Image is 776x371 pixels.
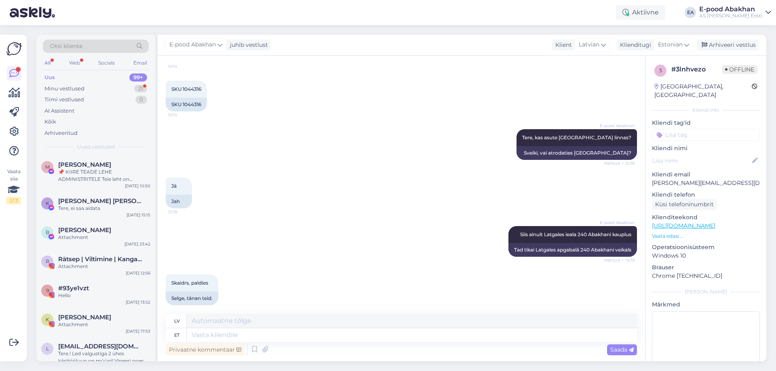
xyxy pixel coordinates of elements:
span: Tere, kas asute [GEOGRAPHIC_DATA] linnas? [522,134,631,140]
span: 9 [46,287,49,293]
span: #93ye1vzt [58,285,89,292]
div: Privaatne kommentaar [166,344,245,355]
div: SKU 1044316 [166,98,207,111]
span: Siis ainult Latgales ieala 240 Abakhani kauplus [520,231,631,237]
div: et [174,328,179,342]
div: 0 [135,96,147,104]
span: Виктор Стриков [58,226,111,234]
div: E-pood Abakhan [699,6,762,13]
span: Rätsep | Viltimine | Kangastelgedel kudumine [58,256,142,263]
a: [URL][DOMAIN_NAME] [652,222,715,229]
span: R [46,258,49,264]
p: Kliendi email [652,170,760,179]
div: 21 [134,85,147,93]
a: E-pood AbakhanAS [PERSON_NAME] Eesti [699,6,771,19]
div: 📌 KIIRE TEADE LEHE ADMINISTRITELE Teie leht on rikkunud Meta kogukonna juhiseid ja reklaamipoliit... [58,168,150,183]
p: Operatsioonisüsteem [652,243,760,252]
p: Chrome [TECHNICAL_ID] [652,272,760,280]
div: Attachment [58,234,150,241]
div: Jah [166,195,192,208]
div: Küsi telefoninumbrit [652,199,717,210]
p: Klienditeekond [652,213,760,222]
img: Askly Logo [6,41,22,57]
span: Nähtud ✓ 12:19 [604,257,635,263]
p: Vaata edasi ... [652,233,760,240]
div: 2 / 3 [6,197,21,204]
span: Estonian [658,40,683,49]
div: [DATE] 17:53 [126,328,150,334]
div: juhib vestlust [227,41,268,49]
span: 12:19 [168,306,198,312]
span: Saada [610,346,634,353]
span: Skaidrs, paldies [171,280,208,286]
div: [PERSON_NAME] [652,288,760,296]
div: Uus [44,73,55,82]
div: Sveiki, vai atrodaties [GEOGRAPHIC_DATA]? [517,146,637,160]
span: 3 [659,67,662,73]
div: AI Assistent [44,107,74,115]
div: Minu vestlused [44,85,84,93]
div: Kliendi info [652,107,760,114]
span: 12:14 [168,63,198,69]
div: Tere, ei saa aidata [58,205,150,212]
span: В [46,229,49,235]
div: [GEOGRAPHIC_DATA], [GEOGRAPHIC_DATA] [654,82,752,99]
div: AS [PERSON_NAME] Eesti [699,13,762,19]
div: Aktiivne [616,5,665,20]
p: Brauser [652,263,760,272]
p: Kliendi tag'id [652,119,760,127]
div: Arhiveeri vestlus [697,40,759,50]
div: Web [67,58,82,68]
div: All [43,58,52,68]
div: Vaata siia [6,168,21,204]
div: Klienditugi [617,41,651,49]
span: 12:14 [168,112,198,118]
div: Tiimi vestlused [44,96,84,104]
div: Klient [552,41,572,49]
p: [PERSON_NAME][EMAIL_ADDRESS][DOMAIN_NAME] [652,179,760,187]
span: Katrina Randma [58,314,111,321]
input: Lisa tag [652,129,760,141]
div: Tere.! Led valgustiga 2 ühes käsitööluup on müügil Vineeri poes või kus poes oleks see saadaval? [58,350,150,365]
div: [DATE] 13:52 [126,299,150,305]
div: Selge, tänan teid. [166,291,218,305]
span: E-pood Abakhan [169,40,216,49]
span: Karl Eik Rebane [58,197,142,205]
span: llepp85@gmail.com [58,343,142,350]
div: 99+ [129,73,147,82]
div: Attachment [58,263,150,270]
div: Arhiveeritud [44,129,78,137]
div: Tad tikai Latgales apgabalā 240 Abakhani veikals [508,243,637,257]
span: SKU 1044316 [171,86,201,92]
span: E-pood Abakhan [600,220,635,226]
span: Nähtud ✓ 12:18 [604,160,635,166]
div: Kõik [44,118,56,126]
div: [DATE] 12:56 [126,270,150,276]
input: Lisa nimi [652,156,751,165]
span: l [46,346,49,352]
span: Offline [722,65,757,74]
span: Martin Eggers [58,161,111,168]
span: Otsi kliente [50,42,82,50]
span: E-pood Abakhan [600,123,635,129]
span: K [46,317,49,323]
span: M [45,164,50,170]
span: Uued vestlused [77,143,115,151]
div: Hello [58,292,150,299]
span: Jā [171,183,177,189]
div: Attachment [58,321,150,328]
div: Email [132,58,149,68]
p: Windows 10 [652,252,760,260]
div: [DATE] 15:15 [127,212,150,218]
p: Märkmed [652,300,760,309]
p: Kliendi nimi [652,144,760,153]
div: [DATE] 10:50 [125,183,150,189]
div: Socials [97,58,116,68]
div: [DATE] 23:42 [124,241,150,247]
div: EA [685,7,696,18]
span: K [46,200,49,206]
span: Latvian [579,40,599,49]
span: 12:18 [168,209,198,215]
div: # 3lnhvezo [671,65,722,74]
p: Kliendi telefon [652,191,760,199]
